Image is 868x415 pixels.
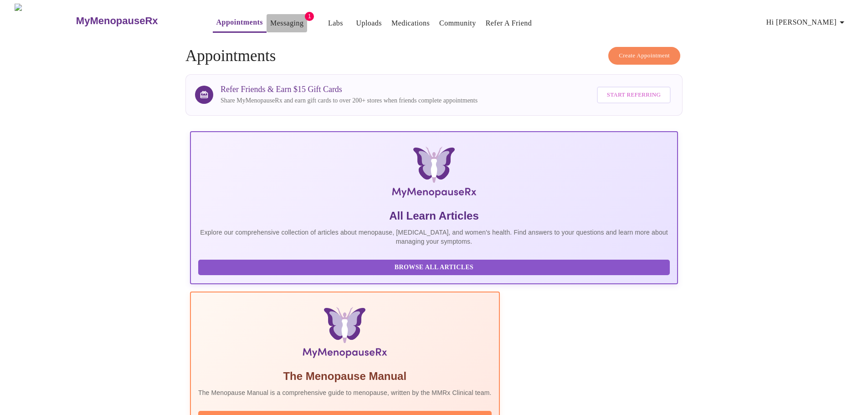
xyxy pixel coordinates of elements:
[75,5,194,37] a: MyMenopauseRx
[388,14,433,32] button: Medications
[595,82,673,108] a: Start Referring
[439,17,476,30] a: Community
[198,263,672,271] a: Browse All Articles
[352,14,385,32] button: Uploads
[198,228,670,246] p: Explore our comprehensive collection of articles about menopause, [MEDICAL_DATA], and women's hea...
[436,14,480,32] button: Community
[482,14,536,32] button: Refer a Friend
[607,90,661,100] span: Start Referring
[76,15,158,27] h3: MyMenopauseRx
[328,17,343,30] a: Labs
[213,13,267,33] button: Appointments
[245,307,445,362] img: Menopause Manual
[356,17,382,30] a: Uploads
[597,87,671,103] button: Start Referring
[221,96,478,105] p: Share MyMenopauseRx and earn gift cards to over 200+ stores when friends complete appointments
[15,4,75,38] img: MyMenopauseRx Logo
[763,13,851,31] button: Hi [PERSON_NAME]
[221,85,478,94] h3: Refer Friends & Earn $15 Gift Cards
[198,388,492,397] p: The Menopause Manual is a comprehensive guide to menopause, written by the MMRx Clinical team.
[608,47,680,65] button: Create Appointment
[766,16,847,29] span: Hi [PERSON_NAME]
[198,260,670,276] button: Browse All Articles
[321,14,350,32] button: Labs
[272,147,596,201] img: MyMenopauseRx Logo
[486,17,532,30] a: Refer a Friend
[198,209,670,223] h5: All Learn Articles
[619,51,670,61] span: Create Appointment
[198,369,492,384] h5: The Menopause Manual
[267,14,307,32] button: Messaging
[216,16,263,29] a: Appointments
[391,17,430,30] a: Medications
[270,17,303,30] a: Messaging
[305,12,314,21] span: 1
[207,262,661,273] span: Browse All Articles
[185,47,683,65] h4: Appointments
